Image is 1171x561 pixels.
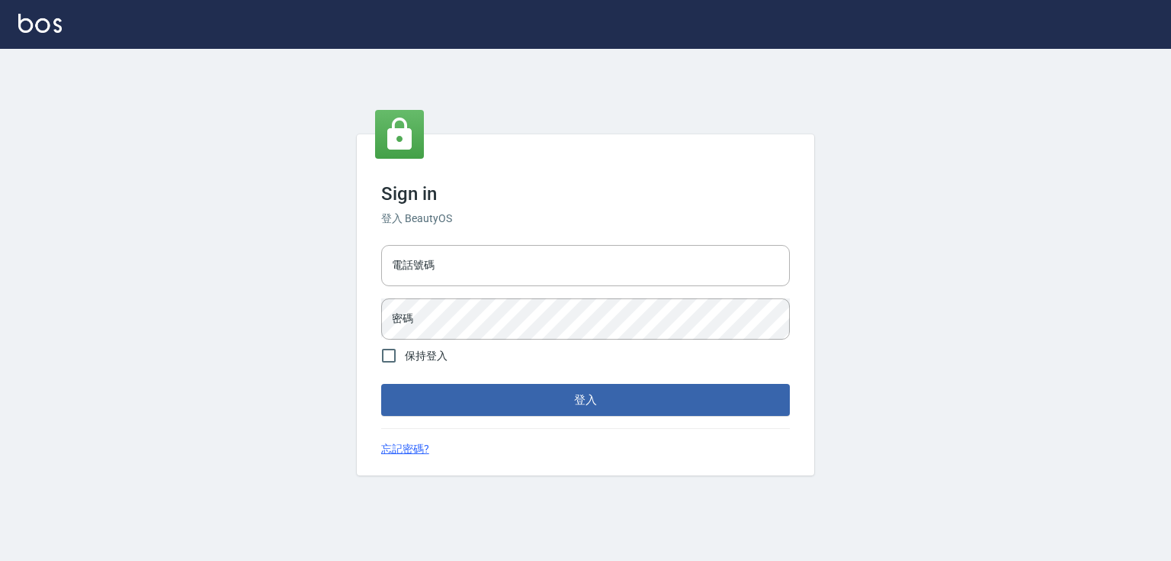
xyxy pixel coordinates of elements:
a: 忘記密碼? [381,441,429,457]
img: Logo [18,14,62,33]
button: 登入 [381,384,790,416]
span: 保持登入 [405,348,448,364]
h6: 登入 BeautyOS [381,211,790,227]
h3: Sign in [381,183,790,205]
